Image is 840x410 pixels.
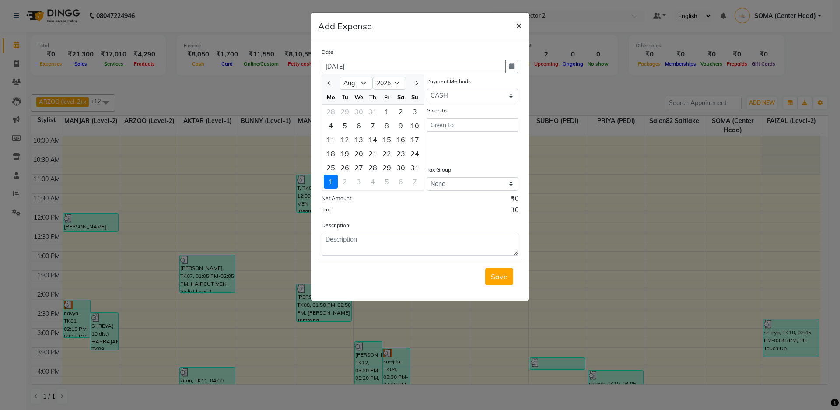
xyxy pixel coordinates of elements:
[338,105,352,119] div: Tuesday, July 29, 2025
[338,161,352,175] div: Tuesday, August 26, 2025
[338,147,352,161] div: Tuesday, August 19, 2025
[324,161,338,175] div: Monday, August 25, 2025
[366,105,380,119] div: Thursday, July 31, 2025
[366,105,380,119] div: 31
[352,147,366,161] div: Wednesday, August 20, 2025
[380,105,394,119] div: 1
[373,77,406,90] select: Select year
[366,133,380,147] div: 14
[380,161,394,175] div: 29
[380,105,394,119] div: Friday, August 1, 2025
[394,161,408,175] div: Saturday, August 30, 2025
[427,118,518,132] input: Given to
[394,119,408,133] div: 9
[352,161,366,175] div: 27
[366,133,380,147] div: Thursday, August 14, 2025
[324,133,338,147] div: 11
[324,147,338,161] div: Monday, August 18, 2025
[366,90,380,104] div: Th
[324,105,338,119] div: 28
[394,161,408,175] div: 30
[352,105,366,119] div: Wednesday, July 30, 2025
[394,133,408,147] div: 16
[324,90,338,104] div: Mo
[413,76,420,90] button: Next month
[394,119,408,133] div: Saturday, August 9, 2025
[394,105,408,119] div: Saturday, August 2, 2025
[380,119,394,133] div: Friday, August 8, 2025
[408,133,422,147] div: Sunday, August 17, 2025
[408,133,422,147] div: 17
[322,206,330,214] label: Tax
[408,105,422,119] div: Sunday, August 3, 2025
[408,161,422,175] div: 31
[352,119,366,133] div: 6
[380,90,394,104] div: Fr
[324,133,338,147] div: Monday, August 11, 2025
[491,272,507,281] span: Save
[322,194,351,202] label: Net Amount
[408,90,422,104] div: Su
[394,147,408,161] div: 23
[352,161,366,175] div: Wednesday, August 27, 2025
[352,147,366,161] div: 20
[427,107,447,115] label: Given to
[324,119,338,133] div: 4
[324,161,338,175] div: 25
[485,268,513,285] button: Save
[352,133,366,147] div: Wednesday, August 13, 2025
[509,13,529,37] button: Close
[338,119,352,133] div: Tuesday, August 5, 2025
[408,147,422,161] div: 24
[366,147,380,161] div: Thursday, August 21, 2025
[511,206,518,217] span: ₹0
[338,119,352,133] div: 5
[427,166,451,174] label: Tax Group
[408,161,422,175] div: Sunday, August 31, 2025
[408,105,422,119] div: 3
[366,161,380,175] div: Thursday, August 28, 2025
[318,20,372,33] h5: Add Expense
[352,133,366,147] div: 13
[366,161,380,175] div: 28
[338,90,352,104] div: Tu
[366,119,380,133] div: 7
[408,119,422,133] div: 10
[352,105,366,119] div: 30
[339,77,373,90] select: Select month
[338,133,352,147] div: 12
[394,105,408,119] div: 2
[324,105,338,119] div: Monday, July 28, 2025
[408,147,422,161] div: Sunday, August 24, 2025
[324,175,338,189] div: 1
[324,147,338,161] div: 18
[380,147,394,161] div: Friday, August 22, 2025
[352,119,366,133] div: Wednesday, August 6, 2025
[516,18,522,32] span: ×
[394,133,408,147] div: Saturday, August 16, 2025
[338,161,352,175] div: 26
[366,119,380,133] div: Thursday, August 7, 2025
[427,77,471,85] label: Payment Methods
[324,175,338,189] div: Monday, September 1, 2025
[322,221,349,229] label: Description
[394,90,408,104] div: Sa
[380,133,394,147] div: 15
[325,76,333,90] button: Previous month
[380,133,394,147] div: Friday, August 15, 2025
[338,133,352,147] div: Tuesday, August 12, 2025
[408,119,422,133] div: Sunday, August 10, 2025
[394,147,408,161] div: Saturday, August 23, 2025
[338,147,352,161] div: 19
[322,48,333,56] label: Date
[352,90,366,104] div: We
[366,147,380,161] div: 21
[380,161,394,175] div: Friday, August 29, 2025
[338,105,352,119] div: 29
[380,119,394,133] div: 8
[380,147,394,161] div: 22
[324,119,338,133] div: Monday, August 4, 2025
[511,194,518,206] span: ₹0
